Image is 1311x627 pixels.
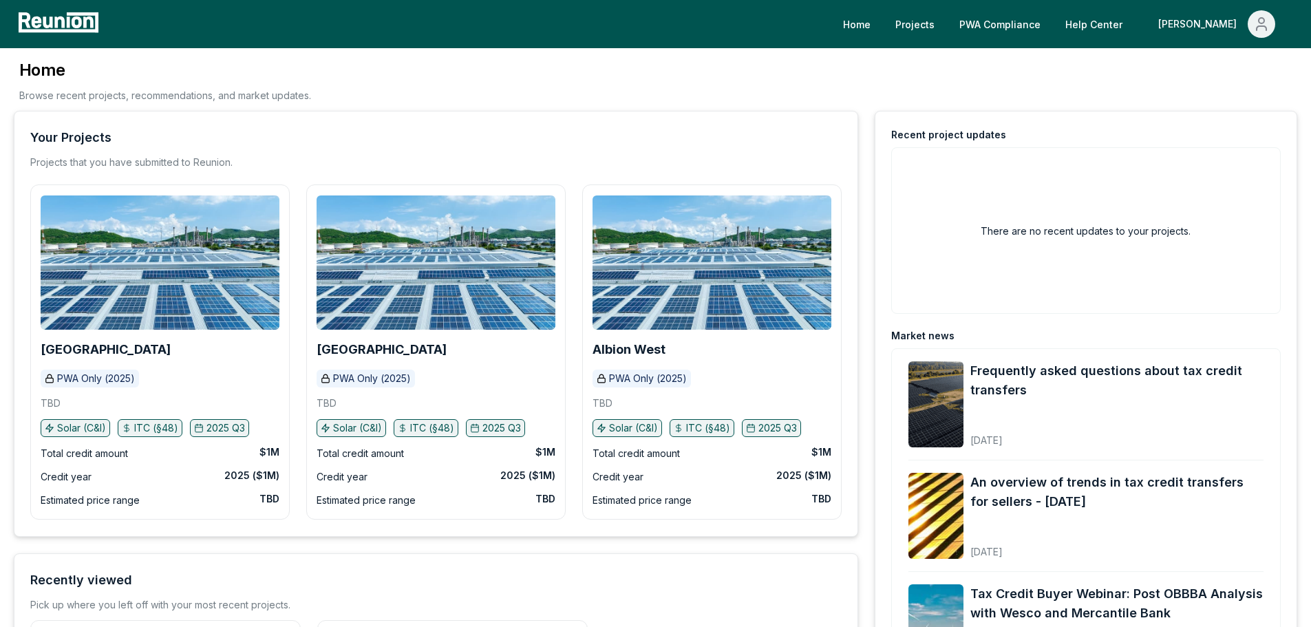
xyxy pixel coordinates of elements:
p: TBD [593,396,612,410]
p: Solar (C&I) [57,421,106,435]
p: ITC (§48) [134,421,178,435]
div: Total credit amount [317,445,404,462]
p: Browse recent projects, recommendations, and market updates. [19,88,311,103]
b: [GEOGRAPHIC_DATA] [41,342,171,357]
div: 2025 ($1M) [224,469,279,482]
div: $1M [811,445,831,459]
img: Canton [41,195,279,330]
nav: Main [832,10,1297,38]
p: ITC (§48) [410,421,454,435]
div: [DATE] [970,423,1264,447]
img: Frequently asked questions about tax credit transfers [908,361,963,447]
a: An overview of trends in tax credit transfers for sellers - [DATE] [970,473,1264,511]
a: PWA Compliance [948,10,1052,38]
div: [PERSON_NAME] [1158,10,1242,38]
a: Albion West [593,343,665,357]
p: ITC (§48) [686,421,730,435]
div: Estimated price range [41,492,140,509]
button: Solar (C&I) [593,419,662,437]
div: Market news [891,329,955,343]
p: 2025 Q3 [758,421,797,435]
div: Recently viewed [30,571,132,590]
a: Tax Credit Buyer Webinar: Post OBBBA Analysis with Wesco and Mercantile Bank [970,584,1264,623]
div: Pick up where you left off with your most recent projects. [30,598,290,612]
button: Solar (C&I) [41,419,110,437]
p: TBD [41,396,61,410]
button: 2025 Q3 [742,419,801,437]
img: An overview of trends in tax credit transfers for sellers - September 2025 [908,473,963,559]
p: PWA Only (2025) [57,372,135,385]
div: Credit year [41,469,92,485]
div: $1M [259,445,279,459]
div: Credit year [593,469,643,485]
button: [PERSON_NAME] [1147,10,1286,38]
div: Total credit amount [593,445,680,462]
div: Estimated price range [593,492,692,509]
div: Your Projects [30,128,111,147]
a: Help Center [1054,10,1133,38]
div: TBD [259,492,279,506]
div: [DATE] [970,535,1264,559]
p: TBD [317,396,337,410]
b: Albion West [593,342,665,357]
p: Solar (C&I) [609,421,658,435]
a: [GEOGRAPHIC_DATA] [317,343,447,357]
div: Credit year [317,469,367,485]
p: 2025 Q3 [206,421,245,435]
div: Estimated price range [317,492,416,509]
b: [GEOGRAPHIC_DATA] [317,342,447,357]
p: PWA Only (2025) [609,372,687,385]
a: Frequently asked questions about tax credit transfers [970,361,1264,400]
button: 2025 Q3 [190,419,249,437]
h3: Home [19,59,311,81]
a: [GEOGRAPHIC_DATA] [41,343,171,357]
div: Total credit amount [41,445,128,462]
div: $1M [535,445,555,459]
p: PWA Only (2025) [333,372,411,385]
a: Home [832,10,882,38]
h2: There are no recent updates to your projects. [981,224,1191,238]
div: 2025 ($1M) [500,469,555,482]
div: TBD [811,492,831,506]
img: Harlansburg Road [317,195,555,330]
div: TBD [535,492,555,506]
div: Recent project updates [891,128,1006,142]
div: 2025 ($1M) [776,469,831,482]
p: Solar (C&I) [333,421,382,435]
p: 2025 Q3 [482,421,521,435]
button: 2025 Q3 [466,419,525,437]
img: Albion West [593,195,831,330]
button: Solar (C&I) [317,419,386,437]
a: Projects [884,10,946,38]
p: Projects that you have submitted to Reunion. [30,156,233,169]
